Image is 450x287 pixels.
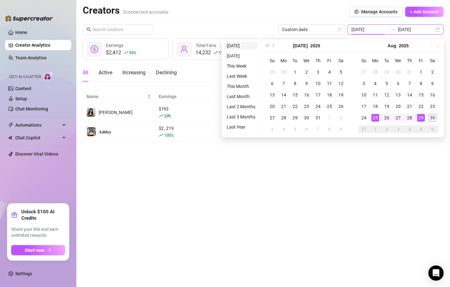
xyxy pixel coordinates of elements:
a: Setup [15,96,27,101]
td: 2025-08-06 [392,78,404,89]
td: 2025-09-02 [381,123,392,135]
div: 3 [394,125,402,133]
td: 2025-07-14 [278,89,289,101]
h2: Creators [83,4,169,17]
li: [DATE] [224,52,258,60]
div: 23 [429,103,436,110]
td: 2025-07-13 [267,89,278,101]
th: Tu [381,55,392,66]
td: 2025-08-27 [392,112,404,123]
th: Th [404,55,415,66]
span: gift [11,212,17,218]
div: 18 [371,103,379,110]
input: Start date [351,26,388,33]
span: Name [87,93,146,100]
div: 26 [383,114,391,122]
span: rise [124,50,128,55]
td: 2025-08-25 [370,112,381,123]
div: Declining [156,69,177,77]
div: 1 [326,114,333,122]
img: logo-BBDzfeDw.svg [5,15,53,22]
div: 1 [371,125,379,133]
td: 2025-08-19 [381,101,392,112]
li: Last 3 Months [224,113,258,121]
th: Mo [278,55,289,66]
td: 2025-07-02 [301,66,312,78]
li: This Month [224,83,258,90]
div: 14 [406,91,413,99]
div: 4 [280,125,287,133]
td: 2025-07-03 [312,66,324,78]
th: Mo [370,55,381,66]
td: 2025-07-30 [392,66,404,78]
span: user [180,45,188,53]
div: 15 [291,91,299,99]
div: Active [99,69,112,77]
li: Last 2 Months [224,103,258,110]
div: 5 [337,68,345,76]
td: 2025-08-20 [392,101,404,112]
div: 1 [417,68,425,76]
span: [PERSON_NAME] [99,110,133,115]
td: 2025-07-07 [278,78,289,89]
td: 2025-07-16 [301,89,312,101]
span: Manage Accounts [361,9,398,14]
div: 11 [326,80,333,87]
td: 2025-07-25 [324,101,335,112]
div: 20 [394,103,402,110]
td: 2025-06-29 [267,66,278,78]
td: 2025-09-04 [404,123,415,135]
img: 𝐀𝐬𝐡𝐥𝐞𝐲 [87,127,96,136]
td: 2025-09-01 [370,123,381,135]
div: 30 [280,68,287,76]
td: 2025-08-12 [381,89,392,101]
div: 12 [337,80,345,87]
div: 28 [371,68,379,76]
div: 13 [268,91,276,99]
th: Tu [289,55,301,66]
td: 2025-08-03 [267,123,278,135]
div: $2,412 [106,49,136,57]
div: 27 [268,114,276,122]
button: Start nowarrow-right [11,245,65,255]
th: We [392,55,404,66]
td: 2025-07-29 [289,112,301,123]
div: 7 [406,80,413,87]
div: 22 [417,103,425,110]
td: 2025-08-21 [404,101,415,112]
td: 2025-08-05 [289,123,301,135]
button: + Add Account [405,7,444,17]
td: 2025-08-09 [427,78,438,89]
div: 4 [326,68,333,76]
img: Ashley [87,108,96,117]
input: End date [398,26,434,33]
td: 2025-07-29 [381,66,392,78]
td: 2025-08-02 [427,66,438,78]
td: 2025-07-12 [335,78,347,89]
td: 2025-07-21 [278,101,289,112]
th: Su [267,55,278,66]
a: Creator Analytics [15,40,66,50]
span: dollar-circle [91,45,98,53]
td: 2025-08-26 [381,112,392,123]
button: Previous month (PageUp) [270,39,277,52]
li: [DATE] [224,42,258,50]
td: 2025-07-11 [324,78,335,89]
td: 2025-07-27 [358,66,370,78]
div: 14,232 [196,49,223,57]
td: 2025-07-10 [312,78,324,89]
div: 11 [371,91,379,99]
div: 8 [291,80,299,87]
span: calendar [338,28,342,31]
div: $ 193 [159,105,235,119]
th: Th [312,55,324,66]
div: 5 [417,125,425,133]
span: 96 % [129,50,136,56]
td: 2025-08-24 [358,112,370,123]
td: 2025-08-17 [358,101,370,112]
td: 2025-07-28 [370,66,381,78]
span: Earnings [106,43,123,48]
td: 2025-07-20 [267,101,278,112]
div: 13 [394,91,402,99]
div: 7 [280,80,287,87]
